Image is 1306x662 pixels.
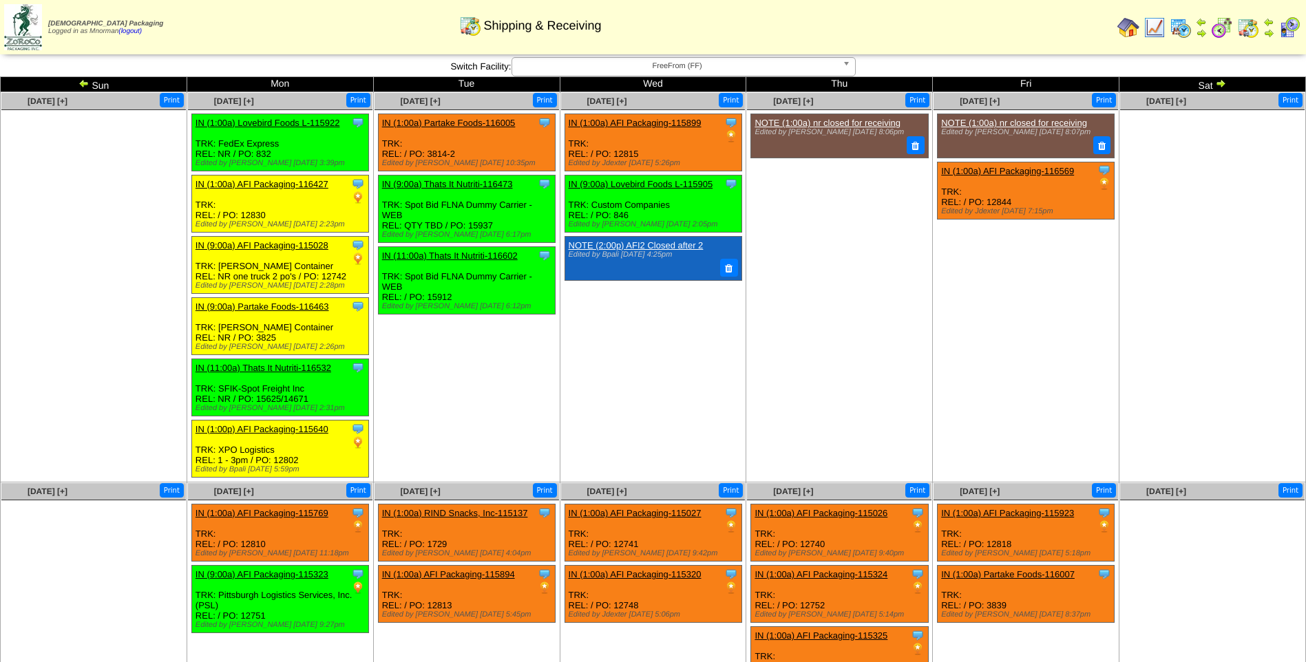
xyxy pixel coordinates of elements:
div: TRK: REL: / PO: 12830 [191,175,368,233]
button: Print [346,483,370,498]
td: Fri [933,77,1119,92]
a: [DATE] [+] [587,487,626,496]
img: PO [351,191,365,204]
span: [DEMOGRAPHIC_DATA] Packaging [48,20,163,28]
img: Tooltip [351,238,365,252]
img: Tooltip [351,177,365,191]
div: TRK: Custom Companies REL: / PO: 846 [565,175,741,233]
a: [DATE] [+] [1146,487,1186,496]
img: Tooltip [538,567,551,581]
img: Tooltip [351,567,365,581]
div: TRK: REL: / PO: 12741 [565,504,741,562]
a: [DATE] [+] [587,96,626,106]
img: calendarinout.gif [459,14,481,36]
img: arrowright.gif [1196,28,1207,39]
a: IN (9:00a) AFI Packaging-115323 [196,569,328,579]
img: Tooltip [724,567,738,581]
a: IN (1:00a) AFI Packaging-115027 [569,508,702,518]
div: Edited by [PERSON_NAME] [DATE] 6:12pm [382,302,555,310]
div: TRK: FedEx Express REL: NR / PO: 832 [191,114,368,171]
div: TRK: REL: / PO: 12752 [751,566,928,623]
img: PO [351,436,365,449]
a: [DATE] [+] [1146,96,1186,106]
span: [DATE] [+] [960,487,1000,496]
button: Print [1278,483,1303,498]
div: Edited by [PERSON_NAME] [DATE] 9:42pm [569,549,741,557]
img: Tooltip [351,299,365,313]
span: [DATE] [+] [773,96,813,106]
div: TRK: [PERSON_NAME] Container REL: NR / PO: 3825 [191,298,368,355]
div: Edited by [PERSON_NAME] [DATE] 3:39pm [196,159,368,167]
div: TRK: XPO Logistics REL: 1 - 3pm / PO: 12802 [191,420,368,478]
div: Edited by [PERSON_NAME] [DATE] 2:31pm [196,404,368,412]
img: Tooltip [351,361,365,374]
div: Edited by Jdexter [DATE] 5:26pm [569,159,741,167]
img: Tooltip [538,177,551,191]
span: FreeFrom (FF) [518,58,837,74]
div: Edited by [PERSON_NAME] [DATE] 8:07pm [941,128,1107,136]
a: IN (11:00a) Thats It Nutriti-116602 [382,250,518,261]
span: [DATE] [+] [214,96,254,106]
img: calendarblend.gif [1211,17,1233,39]
img: arrowleft.gif [78,78,89,89]
button: Print [719,483,743,498]
button: Delete Note [907,136,925,154]
button: Print [1092,483,1116,498]
img: calendarprod.gif [1170,17,1192,39]
a: IN (1:00a) AFI Packaging-115325 [755,630,887,641]
div: TRK: SFIK-Spot Freight Inc REL: NR / PO: 15625/14671 [191,359,368,416]
img: arrowright.gif [1263,28,1274,39]
div: Edited by [PERSON_NAME] [DATE] 2:05pm [569,220,741,228]
img: PO [911,520,925,533]
a: IN (9:00a) Lovebird Foods L-115905 [569,179,713,189]
button: Print [905,483,929,498]
td: Tue [373,77,560,92]
td: Wed [560,77,746,92]
button: Delete Note [1093,136,1111,154]
div: TRK: REL: / PO: 3814-2 [378,114,555,171]
img: PO [724,581,738,595]
a: [DATE] [+] [773,487,813,496]
img: Tooltip [538,248,551,262]
a: [DATE] [+] [28,487,67,496]
div: Edited by [PERSON_NAME] [DATE] 9:40pm [755,549,927,557]
div: TRK: REL: / PO: 12748 [565,566,741,623]
div: TRK: REL: / PO: 12844 [938,162,1115,219]
span: [DATE] [+] [28,96,67,106]
span: [DATE] [+] [214,487,254,496]
button: Print [533,483,557,498]
img: Tooltip [911,567,925,581]
a: IN (1:00a) Partake Foods-116005 [382,118,516,128]
img: PO [538,581,551,595]
div: Edited by [PERSON_NAME] [DATE] 8:37pm [941,610,1114,619]
div: Edited by [PERSON_NAME] [DATE] 5:18pm [941,549,1114,557]
div: TRK: REL: / PO: 12813 [378,566,555,623]
div: TRK: [PERSON_NAME] Container REL: NR one truck 2 po's / PO: 12742 [191,237,368,294]
div: TRK: REL: / PO: 12815 [565,114,741,171]
div: Edited by [PERSON_NAME] [DATE] 11:18pm [196,549,368,557]
img: PO [351,520,365,533]
div: Edited by Bpali [DATE] 4:25pm [569,250,735,259]
div: TRK: REL: / PO: 1729 [378,504,555,562]
div: Edited by [PERSON_NAME] [DATE] 10:35pm [382,159,555,167]
div: Edited by [PERSON_NAME] [DATE] 5:45pm [382,610,555,619]
span: Logged in as Mnorman [48,20,163,35]
img: arrowright.gif [1215,78,1226,89]
a: IN (1:00a) AFI Packaging-115894 [382,569,515,579]
a: IN (1:00a) AFI Packaging-116569 [941,166,1074,176]
a: IN (1:00a) RIND Snacks, Inc-115137 [382,508,528,518]
div: Edited by Bpali [DATE] 5:59pm [196,465,368,473]
img: Tooltip [351,422,365,436]
a: [DATE] [+] [401,96,441,106]
img: Tooltip [351,506,365,520]
button: Print [905,93,929,107]
a: NOTE (1:00a) nr closed for receiving [755,118,900,128]
a: [DATE] [+] [960,96,1000,106]
a: IN (1:00a) AFI Packaging-115769 [196,508,328,518]
img: calendarinout.gif [1237,17,1259,39]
